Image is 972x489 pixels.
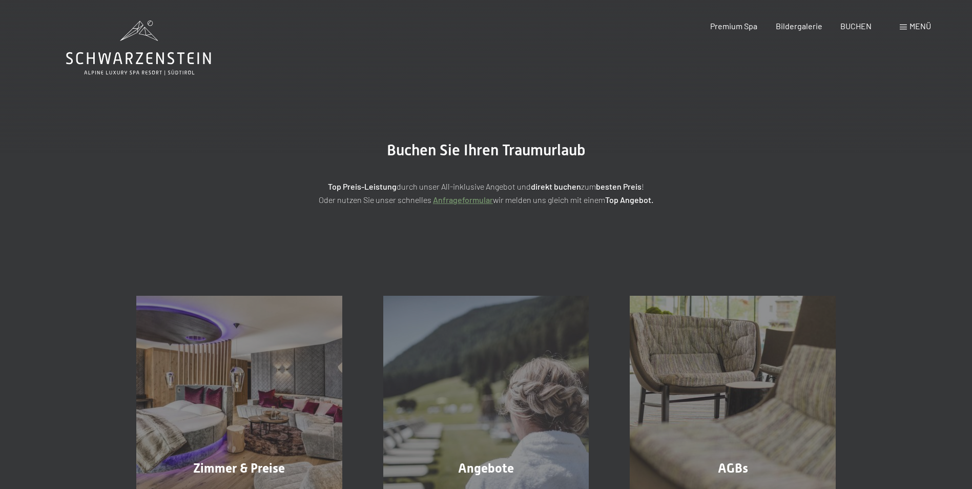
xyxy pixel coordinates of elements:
span: Angebote [458,461,514,476]
span: Zimmer & Preise [193,461,285,476]
a: Bildergalerie [776,21,822,31]
a: Premium Spa [710,21,757,31]
strong: Top Angebot. [605,195,653,205]
span: Buchen Sie Ihren Traumurlaub [387,141,586,159]
p: durch unser All-inklusive Angebot und zum ! Oder nutzen Sie unser schnelles wir melden uns gleich... [230,180,742,206]
span: Menü [909,21,931,31]
strong: direkt buchen [531,181,581,191]
strong: Top Preis-Leistung [328,181,397,191]
a: BUCHEN [840,21,872,31]
span: AGBs [718,461,748,476]
a: Anfrageformular [433,195,493,205]
strong: besten Preis [596,181,642,191]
